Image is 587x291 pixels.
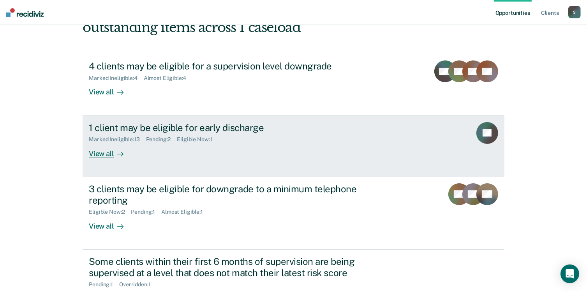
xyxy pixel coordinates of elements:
div: Almost Eligible : 4 [144,75,193,82]
div: 4 clients may be eligible for a supervision level downgrade [89,60,362,72]
div: View all [89,215,132,231]
div: Overridden : 1 [119,281,157,288]
div: 3 clients may be eligible for downgrade to a minimum telephone reporting [89,183,362,206]
div: Pending : 1 [89,281,119,288]
div: Pending : 1 [131,209,161,215]
div: Hi, [PERSON_NAME]. We’ve found some outstanding items across 1 caseload [83,4,420,35]
a: 4 clients may be eligible for a supervision level downgradeMarked Ineligible:4Almost Eligible:4Vi... [83,54,504,115]
div: Pending : 2 [146,136,177,143]
img: Recidiviz [6,8,44,17]
a: 1 client may be eligible for early dischargeMarked Ineligible:13Pending:2Eligible Now:1View all [83,116,504,177]
div: Some clients within their first 6 months of supervision are being supervised at a level that does... [89,256,362,279]
div: Open Intercom Messenger [561,264,579,283]
div: View all [89,82,132,97]
a: 3 clients may be eligible for downgrade to a minimum telephone reportingEligible Now:2Pending:1Al... [83,177,504,250]
div: 1 client may be eligible for early discharge [89,122,362,133]
div: Marked Ineligible : 4 [89,75,143,82]
div: Eligible Now : 1 [177,136,218,143]
button: S [568,6,581,18]
div: Marked Ineligible : 13 [89,136,146,143]
div: Eligible Now : 2 [89,209,131,215]
div: View all [89,143,132,158]
div: Almost Eligible : 1 [161,209,209,215]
